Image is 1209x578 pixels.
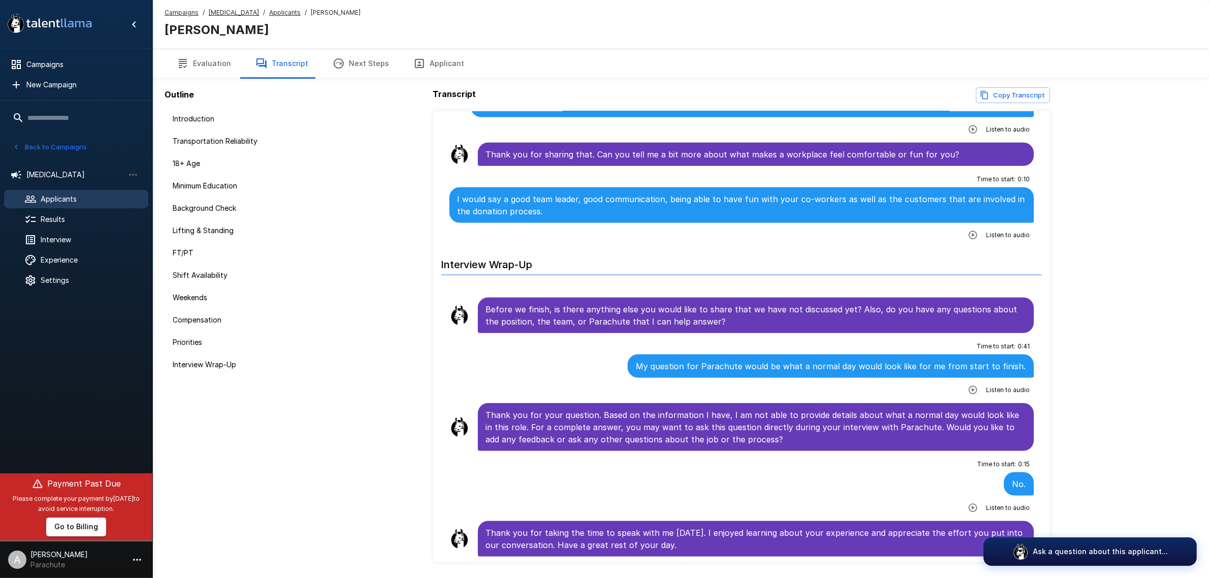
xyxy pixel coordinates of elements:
button: Next Steps [320,49,401,78]
span: 0 : 41 [1018,341,1030,351]
span: Time to start : [976,341,1016,351]
span: / [203,8,205,18]
span: Time to start : [976,174,1016,184]
p: Before we finish, is there anything else you would like to share that we have not discussed yet? ... [486,303,1026,328]
button: Evaluation [165,49,243,78]
img: llama_clean.png [449,144,470,165]
p: Thank you for your question. Based on the information I have, I am not able to provide details ab... [486,409,1026,445]
img: llama_clean.png [449,305,470,326]
img: llama_clean.png [449,529,470,549]
button: Copy transcript [976,87,1050,103]
img: llama_clean.png [449,417,470,437]
span: Listen to audio [986,230,1030,240]
button: Transcript [243,49,320,78]
span: Listen to audio [986,124,1030,135]
span: 0 : 15 [1018,459,1030,469]
button: Ask a question about this applicant... [984,537,1197,566]
span: / [305,8,307,18]
button: Applicant [401,49,476,78]
p: Thank you for sharing that. Can you tell me a bit more about what makes a workplace feel comforta... [486,148,1026,160]
p: No. [1012,478,1026,490]
span: Listen to audio [986,503,1030,513]
u: [MEDICAL_DATA] [209,9,259,16]
h6: Interview Wrap-Up [441,248,1042,275]
span: Time to start : [977,459,1016,469]
p: My question for Parachute would be what a normal day would look like for me from start to finish. [636,360,1026,372]
b: [PERSON_NAME] [165,22,269,37]
p: I would say a good team leader, good communication, being able to have fun with your co-workers a... [458,193,1026,217]
b: Transcript [433,89,476,99]
img: logo_glasses@2x.png [1012,543,1029,560]
span: [PERSON_NAME] [311,8,361,18]
span: / [263,8,265,18]
u: Applicants [269,9,301,16]
p: Ask a question about this applicant... [1033,547,1168,557]
span: 0 : 10 [1018,174,1030,184]
span: Listen to audio [986,385,1030,395]
p: Thank you for taking the time to speak with me [DATE]. I enjoyed learning about your experience a... [486,527,1026,551]
u: Campaigns [165,9,199,16]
